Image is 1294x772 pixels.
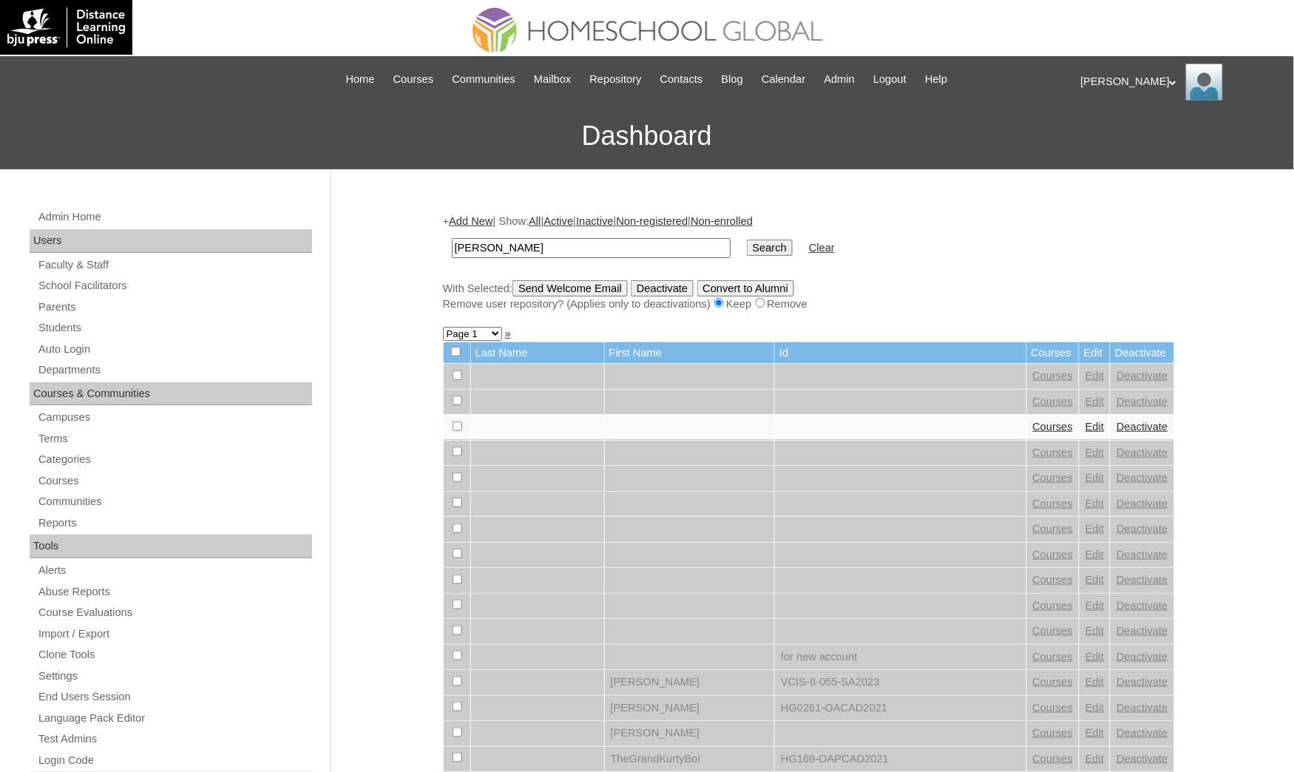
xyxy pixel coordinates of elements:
img: Ariane Ebuen [1186,64,1223,101]
a: Login Code [37,751,312,770]
a: Import / Export [37,625,312,643]
a: Calendar [754,71,813,88]
a: Active [544,215,574,227]
a: Courses [1033,574,1074,586]
a: Non-enrolled [691,215,753,227]
a: Language Pack Editor [37,709,312,728]
a: Admin Home [37,208,312,226]
a: Deactivate [1117,727,1168,739]
a: Courses [1033,625,1074,637]
a: Deactivate [1117,447,1168,458]
a: Deactivate [1117,651,1168,663]
a: Logout [866,71,914,88]
a: Auto Login [37,340,312,359]
a: School Facilitators [37,277,312,295]
div: Users [30,229,312,253]
a: Edit [1085,523,1104,535]
a: Communities [444,71,523,88]
span: Logout [873,71,907,88]
a: Settings [37,667,312,685]
a: Deactivate [1117,370,1168,382]
a: Blog [714,71,751,88]
a: Courses [1033,421,1074,433]
a: Edit [1085,498,1104,509]
a: Courses [1033,702,1074,714]
a: Departments [37,361,312,379]
a: Clear [809,242,835,254]
a: Deactivate [1117,421,1168,433]
a: Repository [583,71,649,88]
h3: Dashboard [7,103,1287,169]
a: Terms [37,430,312,448]
a: All [529,215,541,227]
a: Categories [37,450,312,469]
a: Edit [1085,421,1104,433]
a: Mailbox [526,71,579,88]
span: Help [925,71,947,88]
input: Search [452,238,731,258]
a: Test Admins [37,730,312,748]
div: With Selected: [443,280,1175,312]
a: Admin [817,71,863,88]
td: Deactivate [1111,342,1173,364]
input: Send Welcome Email [512,280,628,297]
a: Abuse Reports [37,583,312,601]
span: Calendar [762,71,805,88]
a: Deactivate [1117,396,1168,407]
a: Students [37,319,312,337]
a: Edit [1085,676,1104,688]
td: Courses [1027,342,1080,364]
a: Courses [1033,498,1074,509]
a: Alerts [37,561,312,580]
a: Edit [1085,447,1104,458]
a: Edit [1085,396,1104,407]
span: Admin [824,71,856,88]
a: Edit [1085,600,1104,612]
div: Tools [30,535,312,558]
a: Deactivate [1117,574,1168,586]
input: Deactivate [631,280,694,297]
a: Courses [1033,523,1074,535]
a: Deactivate [1117,753,1168,765]
a: Edit [1085,702,1104,714]
a: Home [339,71,382,88]
a: Deactivate [1117,625,1168,637]
td: Edit [1080,342,1110,364]
td: for new account [775,645,1026,670]
td: Id [775,342,1026,364]
span: Home [346,71,375,88]
input: Search [747,240,793,256]
a: Courses [1033,396,1074,407]
a: Contacts [653,71,711,88]
input: Convert to Alumni [697,280,795,297]
td: [PERSON_NAME] [605,721,775,746]
a: Course Evaluations [37,603,312,622]
a: Parents [37,298,312,316]
div: Remove user repository? (Applies only to deactivations) Keep Remove [443,297,1175,312]
a: Courses [1033,753,1074,765]
td: TheGrandKurtyBoi [605,747,775,772]
div: + | Show: | | | | [443,214,1175,311]
a: Courses [37,472,312,490]
a: Deactivate [1117,498,1168,509]
td: VCIS-8-055-SA2023 [775,670,1026,695]
a: Edit [1085,472,1104,484]
a: Edit [1085,574,1104,586]
a: Deactivate [1117,472,1168,484]
a: Non-registered [617,215,688,227]
a: Edit [1085,370,1104,382]
span: Blog [722,71,743,88]
a: » [505,328,511,339]
a: Faculty & Staff [37,256,312,274]
td: HG169-OAPCAD2021 [775,747,1026,772]
a: Deactivate [1117,549,1168,561]
a: Add New [449,215,492,227]
a: Edit [1085,727,1104,739]
span: Repository [590,71,642,88]
div: Courses & Communities [30,382,312,406]
a: Courses [1033,447,1074,458]
a: Courses [1033,370,1074,382]
td: Last Name [471,342,604,364]
a: End Users Session [37,688,312,706]
a: Courses [1033,600,1074,612]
